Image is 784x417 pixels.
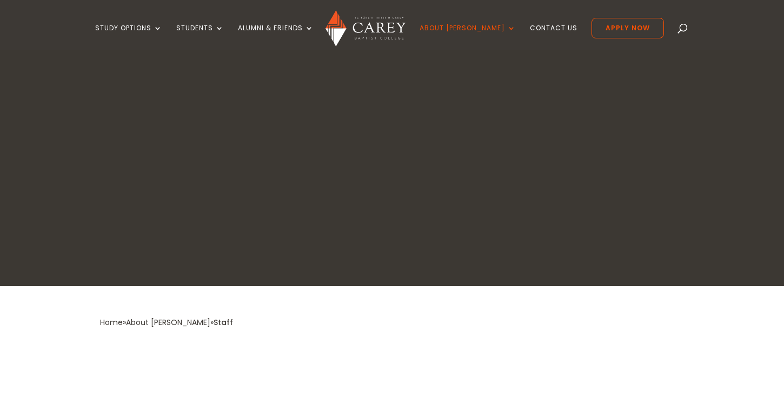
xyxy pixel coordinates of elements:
[126,317,210,328] a: About [PERSON_NAME]
[100,317,123,328] a: Home
[238,24,314,50] a: Alumni & Friends
[325,10,405,47] img: Carey Baptist College
[176,24,224,50] a: Students
[95,24,162,50] a: Study Options
[214,317,233,328] span: Staff
[420,24,516,50] a: About [PERSON_NAME]
[592,18,664,38] a: Apply Now
[100,317,233,328] span: » »
[530,24,577,50] a: Contact Us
